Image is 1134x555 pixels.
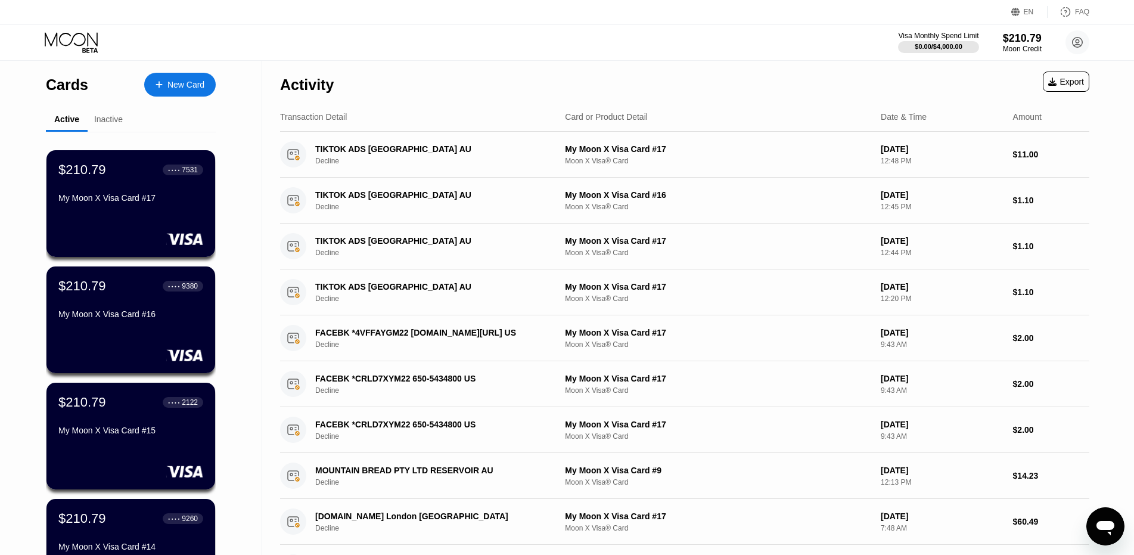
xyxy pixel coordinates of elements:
div: 12:45 PM [881,203,1003,211]
div: [DATE] [881,466,1003,475]
div: Decline [315,157,563,165]
div: Visa Monthly Spend Limit [898,32,978,40]
div: $0.00 / $4,000.00 [915,43,962,50]
div: Cards [46,76,88,94]
div: My Moon X Visa Card #17 [58,193,203,203]
div: 12:48 PM [881,157,1003,165]
div: EN [1024,8,1034,16]
div: [DATE] [881,190,1003,200]
div: [DATE] [881,282,1003,292]
div: 7531 [182,166,198,174]
div: Moon X Visa® Card [565,294,871,303]
div: Moon X Visa® Card [565,524,871,532]
div: ● ● ● ● [168,517,180,520]
div: TIKTOK ADS [GEOGRAPHIC_DATA] AUDeclineMy Moon X Visa Card #16Moon X Visa® Card[DATE]12:45 PM$1.10 [280,178,1089,224]
div: Moon X Visa® Card [565,478,871,486]
div: Decline [315,386,563,395]
div: Moon X Visa® Card [565,203,871,211]
div: Moon X Visa® Card [565,157,871,165]
div: TIKTOK ADS [GEOGRAPHIC_DATA] AU [315,282,546,292]
div: $210.79Moon Credit [1003,32,1042,53]
div: 9260 [182,514,198,523]
div: My Moon X Visa Card #16 [565,190,871,200]
div: Moon X Visa® Card [565,432,871,441]
div: ● ● ● ● [168,168,180,172]
div: $210.79● ● ● ●9380My Moon X Visa Card #16 [46,266,215,373]
div: Moon Credit [1003,45,1042,53]
div: FACEBK *4VFFAYGM22 [DOMAIN_NAME][URL] USDeclineMy Moon X Visa Card #17Moon X Visa® Card[DATE]9:43... [280,315,1089,361]
div: ● ● ● ● [168,401,180,404]
div: Activity [280,76,334,94]
div: Decline [315,294,563,303]
div: TIKTOK ADS [GEOGRAPHIC_DATA] AU [315,236,546,246]
div: 12:13 PM [881,478,1003,486]
div: 12:20 PM [881,294,1003,303]
div: $1.10 [1013,241,1089,251]
div: Decline [315,203,563,211]
div: Active [54,114,79,124]
div: Decline [315,478,563,486]
div: Card or Product Detail [565,112,648,122]
div: Date & Time [881,112,927,122]
div: $210.79 [58,162,106,178]
div: New Card [167,80,204,90]
div: ● ● ● ● [168,284,180,288]
div: 9:43 AM [881,432,1003,441]
div: Export [1048,77,1084,86]
div: Transaction Detail [280,112,347,122]
div: $14.23 [1013,471,1089,480]
div: MOUNTAIN BREAD PTY LTD RESERVOIR AU [315,466,546,475]
div: TIKTOK ADS [GEOGRAPHIC_DATA] AUDeclineMy Moon X Visa Card #17Moon X Visa® Card[DATE]12:44 PM$1.10 [280,224,1089,269]
div: [DATE] [881,511,1003,521]
div: TIKTOK ADS [GEOGRAPHIC_DATA] AU [315,144,546,154]
div: My Moon X Visa Card #16 [58,309,203,319]
div: $2.00 [1013,425,1089,435]
div: $210.79 [58,278,106,294]
div: [DATE] [881,420,1003,429]
div: FACEBK *CRLD7XYM22 650-5434800 US [315,420,546,429]
div: FACEBK *CRLD7XYM22 650-5434800 USDeclineMy Moon X Visa Card #17Moon X Visa® Card[DATE]9:43 AM$2.00 [280,407,1089,453]
div: 7:48 AM [881,524,1003,532]
div: Decline [315,524,563,532]
div: 12:44 PM [881,249,1003,257]
div: $11.00 [1013,150,1089,159]
div: My Moon X Visa Card #17 [565,511,871,521]
div: $210.79● ● ● ●2122My Moon X Visa Card #15 [46,383,215,489]
div: $60.49 [1013,517,1089,526]
div: Moon X Visa® Card [565,340,871,349]
div: 9380 [182,282,198,290]
div: FAQ [1075,8,1089,16]
div: My Moon X Visa Card #9 [565,466,871,475]
div: My Moon X Visa Card #17 [565,420,871,429]
div: Inactive [94,114,123,124]
div: TIKTOK ADS [GEOGRAPHIC_DATA] AUDeclineMy Moon X Visa Card #17Moon X Visa® Card[DATE]12:20 PM$1.10 [280,269,1089,315]
div: Decline [315,340,563,349]
div: $210.79● ● ● ●7531My Moon X Visa Card #17 [46,150,215,257]
div: Export [1043,72,1089,92]
div: $210.79 [58,511,106,526]
div: FAQ [1048,6,1089,18]
div: $1.10 [1013,196,1089,205]
div: My Moon X Visa Card #15 [58,426,203,435]
div: EN [1011,6,1048,18]
div: MOUNTAIN BREAD PTY LTD RESERVOIR AUDeclineMy Moon X Visa Card #9Moon X Visa® Card[DATE]12:13 PM$1... [280,453,1089,499]
div: FACEBK *CRLD7XYM22 650-5434800 US [315,374,546,383]
div: $2.00 [1013,333,1089,343]
div: $1.10 [1013,287,1089,297]
div: My Moon X Visa Card #17 [565,144,871,154]
div: $210.79 [58,395,106,410]
div: 9:43 AM [881,340,1003,349]
iframe: 启动消息传送窗口的按钮 [1086,507,1124,545]
div: [DATE] [881,374,1003,383]
div: My Moon X Visa Card #14 [58,542,203,551]
div: 9:43 AM [881,386,1003,395]
div: 2122 [182,398,198,407]
div: TIKTOK ADS [GEOGRAPHIC_DATA] AUDeclineMy Moon X Visa Card #17Moon X Visa® Card[DATE]12:48 PM$11.00 [280,132,1089,178]
div: Visa Monthly Spend Limit$0.00/$4,000.00 [898,32,978,53]
div: TIKTOK ADS [GEOGRAPHIC_DATA] AU [315,190,546,200]
div: Decline [315,432,563,441]
div: $210.79 [1003,32,1042,45]
div: New Card [144,73,216,97]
